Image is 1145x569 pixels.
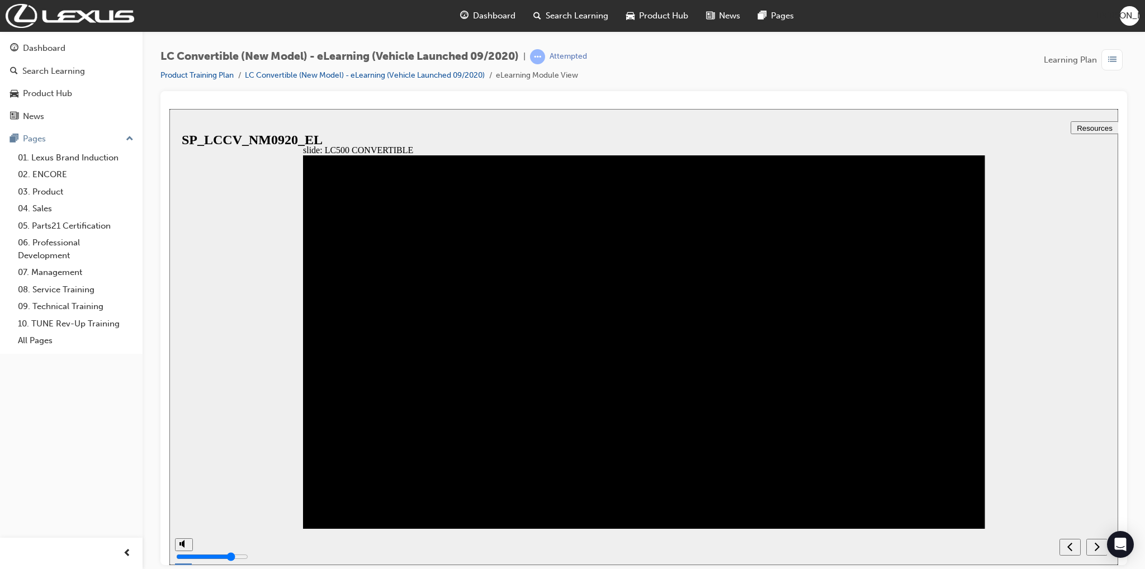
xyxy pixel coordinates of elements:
[1044,49,1127,70] button: Learning Plan
[697,4,749,27] a: news-iconNews
[123,547,131,561] span: prev-icon
[23,87,72,100] div: Product Hub
[617,4,697,27] a: car-iconProduct Hub
[13,200,138,217] a: 04. Sales
[10,112,18,122] span: news-icon
[13,264,138,281] a: 07. Management
[6,4,134,28] img: Trak
[7,443,79,452] input: volume
[13,149,138,167] a: 01. Lexus Brand Induction
[13,166,138,183] a: 02. ENCORE
[706,9,715,23] span: news-icon
[917,430,938,447] button: next
[6,429,23,442] button: volume
[10,134,18,144] span: pages-icon
[4,36,138,129] button: DashboardSearch LearningProduct HubNews
[639,10,688,22] span: Product Hub
[546,10,608,22] span: Search Learning
[1044,54,1097,67] span: Learning Plan
[749,4,803,27] a: pages-iconPages
[4,129,138,149] button: Pages
[23,110,44,123] div: News
[460,9,469,23] span: guage-icon
[10,67,18,77] span: search-icon
[13,234,138,264] a: 06. Professional Development
[245,70,485,80] a: LC Convertible (New Model) - eLearning (Vehicle Launched 09/2020)
[4,38,138,59] a: Dashboard
[160,70,234,80] a: Product Training Plan
[13,332,138,349] a: All Pages
[533,9,541,23] span: search-icon
[451,4,524,27] a: guage-iconDashboard
[524,4,617,27] a: search-iconSearch Learning
[907,15,943,23] span: Resources
[758,9,767,23] span: pages-icon
[550,51,587,62] div: Attempted
[13,315,138,333] a: 10. TUNE Rev-Up Training
[890,420,938,456] nav: slide navigation
[13,183,138,201] a: 03. Product
[13,281,138,298] a: 08. Service Training
[160,50,519,63] span: LC Convertible (New Model) - eLearning (Vehicle Launched 09/2020)
[1120,6,1139,26] button: [PERSON_NAME]
[4,106,138,127] a: News
[901,12,949,25] button: Resources
[126,132,134,146] span: up-icon
[626,9,635,23] span: car-icon
[523,50,526,63] span: |
[13,298,138,315] a: 09. Technical Training
[13,217,138,235] a: 05. Parts21 Certification
[1107,531,1134,558] div: Open Intercom Messenger
[719,10,740,22] span: News
[4,61,138,82] a: Search Learning
[10,89,18,99] span: car-icon
[771,10,794,22] span: Pages
[6,420,22,456] div: misc controls
[530,49,545,64] span: learningRecordVerb_ATTEMPT-icon
[10,44,18,54] span: guage-icon
[496,69,578,82] li: eLearning Module View
[23,42,65,55] div: Dashboard
[4,83,138,104] a: Product Hub
[22,65,85,78] div: Search Learning
[23,132,46,145] div: Pages
[890,430,911,447] button: previous
[1108,53,1116,67] span: list-icon
[473,10,515,22] span: Dashboard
